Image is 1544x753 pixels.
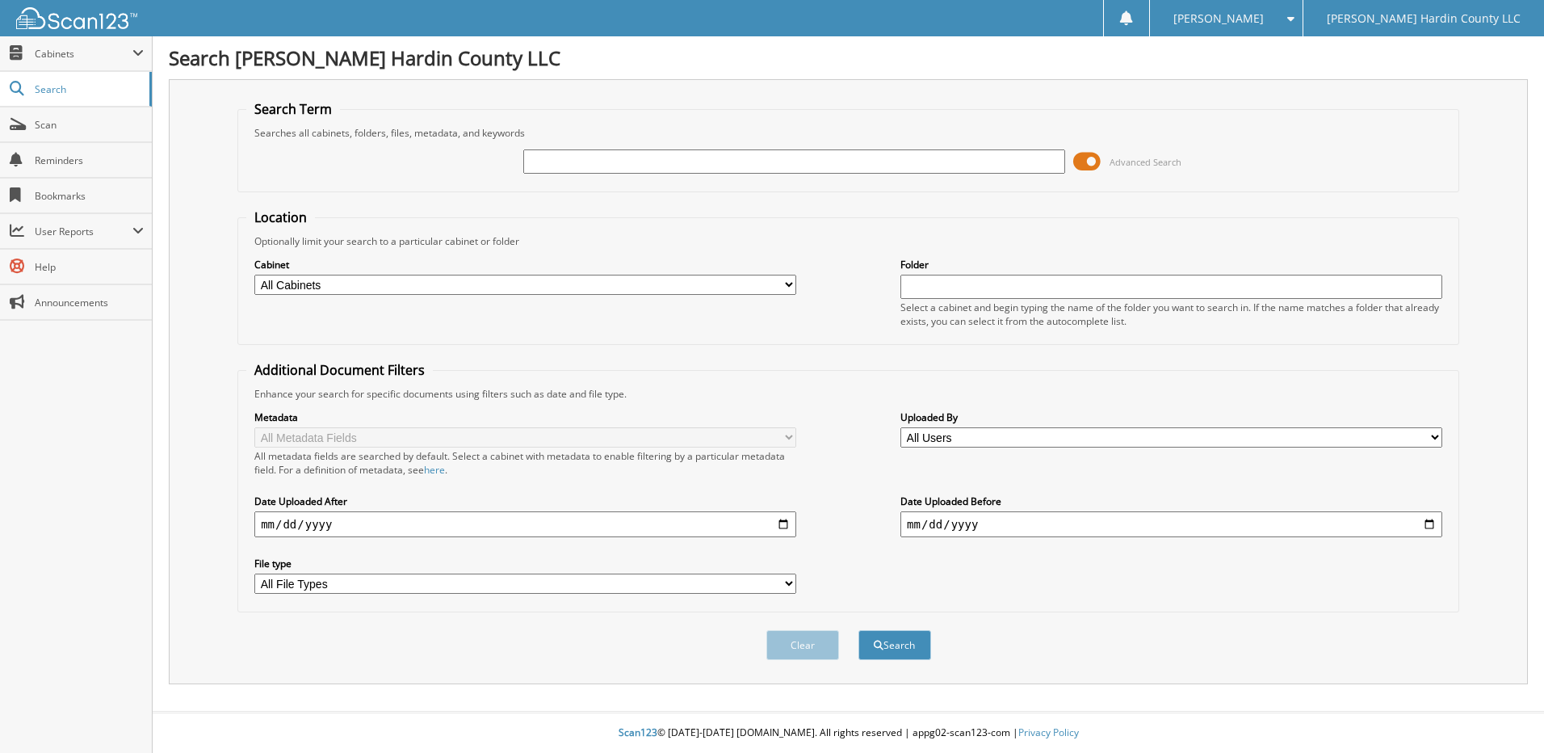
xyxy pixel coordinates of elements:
div: © [DATE]-[DATE] [DOMAIN_NAME]. All rights reserved | appg02-scan123-com | [153,713,1544,753]
span: Reminders [35,154,144,167]
span: [PERSON_NAME] Hardin County LLC [1327,14,1521,23]
div: All metadata fields are searched by default. Select a cabinet with metadata to enable filtering b... [254,449,796,477]
legend: Location [246,208,315,226]
div: Optionally limit your search to a particular cabinet or folder [246,234,1450,248]
h1: Search [PERSON_NAME] Hardin County LLC [169,44,1528,71]
button: Search [858,630,931,660]
span: User Reports [35,225,132,238]
div: Enhance your search for specific documents using filters such as date and file type. [246,387,1450,401]
legend: Search Term [246,100,340,118]
span: Search [35,82,141,96]
label: Uploaded By [900,410,1442,424]
label: Cabinet [254,258,796,271]
img: scan123-logo-white.svg [16,7,137,29]
span: Scan123 [619,726,657,739]
div: Searches all cabinets, folders, files, metadata, and keywords [246,126,1450,140]
span: Cabinets [35,47,132,61]
span: Scan [35,118,144,132]
label: Folder [900,258,1442,271]
label: Metadata [254,410,796,424]
button: Clear [766,630,839,660]
label: File type [254,557,796,570]
input: end [900,511,1442,537]
legend: Additional Document Filters [246,361,433,379]
a: Privacy Policy [1018,726,1079,739]
label: Date Uploaded After [254,494,796,508]
span: Bookmarks [35,189,144,203]
input: start [254,511,796,537]
label: Date Uploaded Before [900,494,1442,508]
span: Advanced Search [1110,156,1181,168]
iframe: Chat Widget [1463,675,1544,753]
span: [PERSON_NAME] [1173,14,1264,23]
span: Announcements [35,296,144,309]
a: here [424,463,445,477]
span: Help [35,260,144,274]
div: Select a cabinet and begin typing the name of the folder you want to search in. If the name match... [900,301,1442,328]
